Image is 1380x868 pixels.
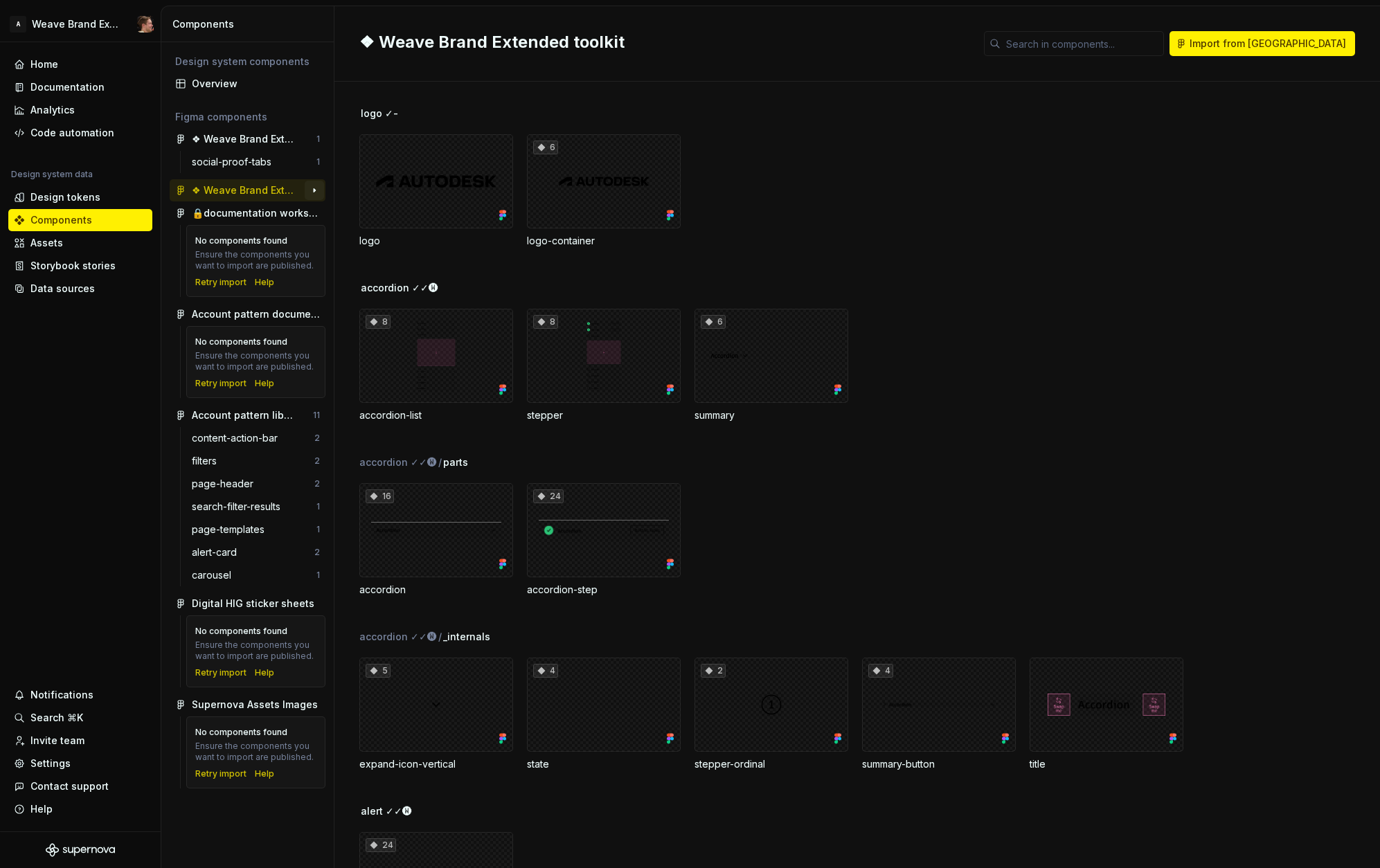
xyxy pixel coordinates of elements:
div: accordion-list [359,408,513,422]
div: stepper [527,408,681,422]
div: Assets [30,236,63,250]
div: expand-icon-vertical [359,757,513,771]
span: / [438,455,442,469]
div: 1 [316,134,320,145]
div: logo-container [527,234,681,248]
div: Supernova Assets Images [192,698,318,712]
div: 8 [366,315,391,329]
div: title [1030,757,1183,771]
a: filters2 [186,450,325,472]
div: 24 [366,838,396,852]
div: 2 [314,478,320,489]
div: Settings [30,757,71,770]
div: 6summary [695,309,848,422]
div: No components found [195,626,287,637]
a: Account pattern documentation visual assets [170,303,325,325]
div: Weave Brand Extended [32,17,120,31]
a: page-header2 [186,473,325,495]
button: Retry import [195,667,247,678]
div: social-proof-tabs [192,155,277,169]
div: 2 [314,547,320,558]
a: Code automation [8,122,152,144]
a: Analytics [8,99,152,121]
span: logo ✓- [361,107,398,120]
button: AWeave Brand ExtendedAlexis Morin [3,9,158,39]
span: Import from [GEOGRAPHIC_DATA] [1190,37,1346,51]
div: 16accordion [359,483,513,597]
div: Documentation [30,80,105,94]
div: Account pattern library [192,408,295,422]
div: summary-button [862,757,1016,771]
a: Supernova Assets Images [170,694,325,716]
div: Digital HIG sticker sheets [192,597,314,611]
a: ❖ Weave Brand Extended toolkit [170,179,325,201]
div: 16 [366,489,394,503]
div: A [10,16,26,33]
div: 4summary-button [862,658,1016,771]
svg: Supernova Logo [46,843,115,857]
div: title [1030,658,1183,771]
div: 1 [316,501,320,512]
button: Help [8,798,152,820]
a: Help [255,667,274,678]
a: Account pattern library11 [170,404,325,426]
div: Ensure the components you want to import are published. [195,350,316,372]
div: accordion [359,583,513,597]
button: Search ⌘K [8,707,152,729]
div: 1 [316,570,320,581]
a: Digital HIG sticker sheets [170,593,325,615]
a: Home [8,53,152,75]
div: Components [30,213,92,227]
div: 8stepper [527,309,681,422]
a: Help [255,378,274,389]
span: parts [443,455,468,469]
div: 2stepper-ordinal [695,658,848,771]
div: 4state [527,658,681,771]
a: Overview [170,73,325,95]
button: Retry import [195,378,247,389]
div: Design system components [175,55,320,69]
div: Figma components [175,110,320,124]
div: Analytics [30,103,75,117]
div: page-header [192,477,259,491]
div: 2 [314,433,320,444]
a: ❖ Weave Brand Extended Marketing1 [170,128,325,150]
span: / [438,630,442,644]
div: 4 [533,664,558,678]
div: Account pattern documentation visual assets [192,307,320,321]
div: 🔒documentation workshop (components) [192,206,320,220]
h2: ❖ Weave Brand Extended toolkit [359,31,967,53]
div: 5 [366,664,391,678]
div: 11 [313,410,320,421]
button: Notifications [8,684,152,706]
span: _internals [443,630,490,644]
a: content-action-bar2 [186,427,325,449]
div: filters [192,454,222,468]
button: Import from [GEOGRAPHIC_DATA] [1170,31,1355,56]
div: 8 [533,315,558,329]
div: logo [359,234,513,248]
div: Ensure the components you want to import are published. [195,640,316,662]
a: Help [255,768,274,779]
div: 1 [316,156,320,168]
button: Retry import [195,768,247,779]
button: Contact support [8,775,152,797]
div: page-templates [192,523,270,536]
div: logo [359,134,513,248]
div: Help [255,277,274,288]
div: Invite team [30,734,84,748]
a: Storybook stories [8,255,152,277]
a: Settings [8,752,152,775]
div: stepper-ordinal [695,757,848,771]
div: ❖ Weave Brand Extended Marketing [192,132,295,146]
div: accordion-step [527,583,681,597]
a: Assets [8,232,152,254]
div: No components found [195,235,287,246]
div: 8accordion-list [359,309,513,422]
div: Overview [192,77,320,91]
